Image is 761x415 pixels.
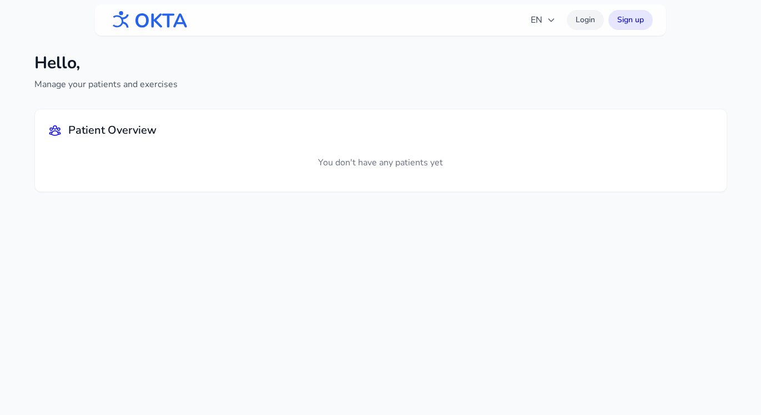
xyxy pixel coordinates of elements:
[531,13,556,27] span: EN
[34,78,178,91] p: Manage your patients and exercises
[108,6,188,34] img: OKTA logo
[34,53,178,73] h1: Hello,
[567,10,604,30] a: Login
[608,10,653,30] a: Sign up
[524,9,562,31] button: EN
[48,147,713,178] p: You don't have any patients yet
[68,123,157,138] h2: Patient Overview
